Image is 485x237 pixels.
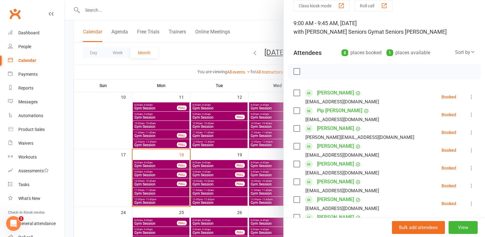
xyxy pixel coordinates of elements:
[317,159,354,169] a: [PERSON_NAME]
[18,127,45,132] div: Product Sales
[293,19,475,36] div: 9:00 AM - 9:45 AM, [DATE]
[449,221,478,234] button: View
[442,184,456,188] div: Booked
[8,109,65,123] a: Automations
[18,44,31,49] div: People
[8,217,65,231] a: General attendance kiosk mode
[8,164,65,178] a: Assessments
[18,72,38,77] div: Payments
[442,166,456,170] div: Booked
[305,151,379,159] div: [EMAIL_ADDRESS][DOMAIN_NAME]
[379,29,447,35] span: at Seniors [PERSON_NAME]
[442,113,456,117] div: Booked
[341,49,348,56] div: 8
[19,216,24,221] span: 1
[8,192,65,205] a: What's New
[7,6,23,21] a: Clubworx
[317,195,354,205] a: [PERSON_NAME]
[293,48,322,57] div: Attendees
[442,95,456,99] div: Booked
[317,177,354,187] a: [PERSON_NAME]
[8,54,65,67] a: Calendar
[18,168,49,173] div: Assessments
[341,48,382,57] div: places booked
[317,124,354,133] a: [PERSON_NAME]
[18,58,36,63] div: Calendar
[18,221,56,226] div: General attendance
[442,201,456,206] div: Booked
[317,106,362,116] a: Pip [PERSON_NAME]
[293,29,379,35] span: with [PERSON_NAME] Seniors Gym
[18,155,37,159] div: Workouts
[18,113,43,118] div: Automations
[6,216,21,231] iframe: Intercom live chat
[317,212,354,222] a: [PERSON_NAME]
[18,196,40,201] div: What's New
[305,169,379,177] div: [EMAIL_ADDRESS][DOMAIN_NAME]
[8,136,65,150] a: Waivers
[8,81,65,95] a: Reports
[18,99,38,104] div: Messages
[18,86,33,90] div: Reports
[305,205,379,212] div: [EMAIL_ADDRESS][DOMAIN_NAME]
[8,40,65,54] a: People
[8,150,65,164] a: Workouts
[442,130,456,135] div: Booked
[442,148,456,152] div: Booked
[386,48,430,57] div: places available
[18,141,33,146] div: Waivers
[317,88,354,98] a: [PERSON_NAME]
[8,95,65,109] a: Messages
[392,221,445,234] button: Bulk add attendees
[305,98,379,106] div: [EMAIL_ADDRESS][DOMAIN_NAME]
[18,30,39,35] div: Dashboard
[317,141,354,151] a: [PERSON_NAME]
[305,133,414,141] div: [PERSON_NAME][EMAIL_ADDRESS][DOMAIN_NAME]
[8,123,65,136] a: Product Sales
[305,116,379,124] div: [EMAIL_ADDRESS][DOMAIN_NAME]
[18,182,29,187] div: Tasks
[8,26,65,40] a: Dashboard
[455,48,475,56] div: Sort by
[386,49,393,56] div: 1
[8,67,65,81] a: Payments
[305,187,379,195] div: [EMAIL_ADDRESS][DOMAIN_NAME]
[8,178,65,192] a: Tasks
